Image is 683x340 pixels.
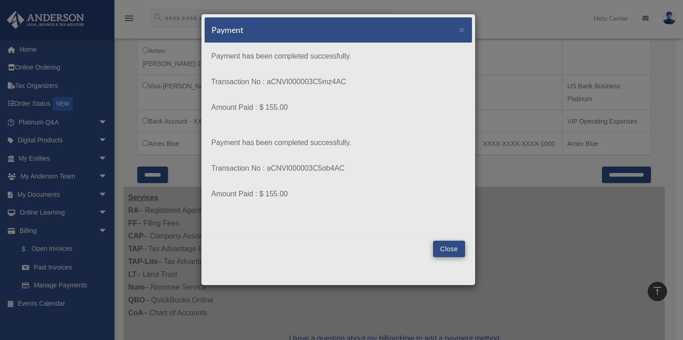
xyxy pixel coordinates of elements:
[211,188,465,200] p: Amount Paid : $ 155.00
[211,24,244,36] h5: Payment
[211,101,465,114] p: Amount Paid : $ 155.00
[211,50,465,63] p: Payment has been completed successfully.
[211,136,465,149] p: Payment has been completed successfully.
[211,162,465,175] p: Transaction No : aCNVI000003C5ob4AC
[459,24,465,35] span: ×
[211,76,465,88] p: Transaction No : aCNVI000003C5mz4AC
[459,25,465,34] button: Close
[433,241,465,257] button: Close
